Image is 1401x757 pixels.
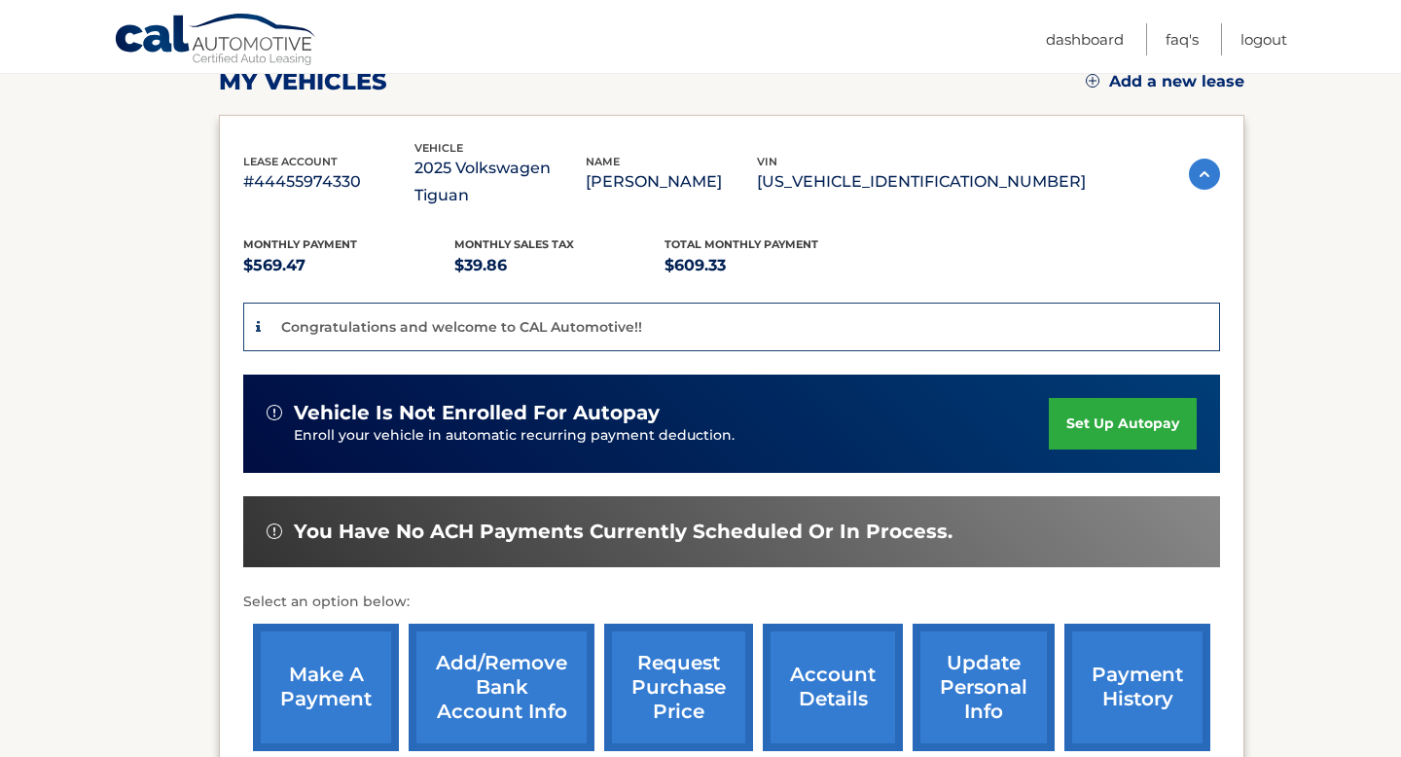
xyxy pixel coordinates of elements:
span: vin [757,155,777,168]
a: set up autopay [1049,398,1197,450]
span: Monthly Payment [243,237,357,251]
p: $569.47 [243,252,454,279]
p: [PERSON_NAME] [586,168,757,196]
span: vehicle [414,141,463,155]
h2: my vehicles [219,67,387,96]
p: 2025 Volkswagen Tiguan [414,155,586,209]
p: #44455974330 [243,168,414,196]
a: make a payment [253,624,399,751]
p: $39.86 [454,252,665,279]
a: Add/Remove bank account info [409,624,594,751]
p: [US_VEHICLE_IDENTIFICATION_NUMBER] [757,168,1086,196]
span: lease account [243,155,338,168]
p: Congratulations and welcome to CAL Automotive!! [281,318,642,336]
p: Select an option below: [243,591,1220,614]
a: Cal Automotive [114,13,318,69]
a: FAQ's [1166,23,1199,55]
a: account details [763,624,903,751]
a: Add a new lease [1086,72,1244,91]
span: name [586,155,620,168]
span: You have no ACH payments currently scheduled or in process. [294,520,952,544]
a: update personal info [913,624,1055,751]
a: Logout [1240,23,1287,55]
p: Enroll your vehicle in automatic recurring payment deduction. [294,425,1049,447]
img: alert-white.svg [267,405,282,420]
img: alert-white.svg [267,523,282,539]
p: $609.33 [665,252,876,279]
img: accordion-active.svg [1189,159,1220,190]
img: add.svg [1086,74,1099,88]
span: vehicle is not enrolled for autopay [294,401,660,425]
a: request purchase price [604,624,753,751]
span: Total Monthly Payment [665,237,818,251]
a: payment history [1064,624,1210,751]
a: Dashboard [1046,23,1124,55]
span: Monthly sales Tax [454,237,574,251]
